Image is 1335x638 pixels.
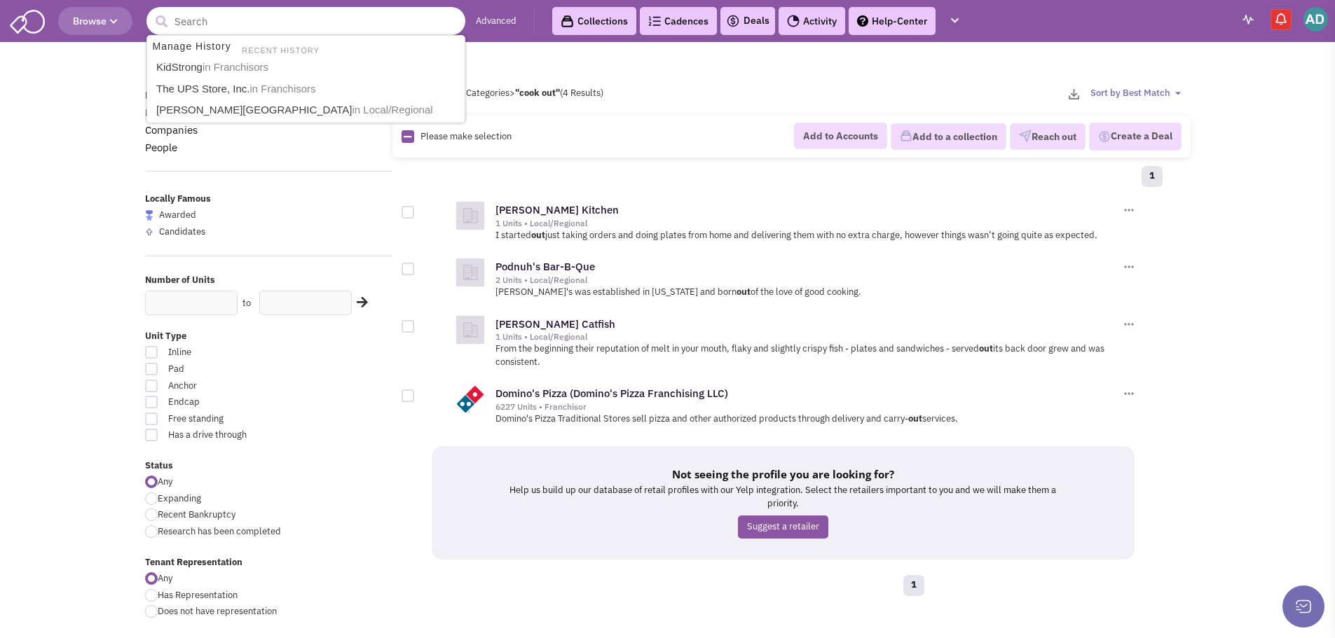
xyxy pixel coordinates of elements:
img: locallyfamous-largeicon.png [145,210,153,221]
span: Pad [159,363,315,376]
span: in Franchisors [203,61,268,73]
label: Status [145,459,393,473]
a: [PERSON_NAME] Kitchen [495,203,619,216]
b: out [737,286,751,298]
span: Research has been completed [158,525,281,537]
span: > [509,87,515,99]
a: Retailers [145,88,187,102]
span: Any [158,572,172,584]
label: Unit Type [145,330,393,343]
span: Candidates [159,226,205,237]
button: Browse [58,7,132,35]
button: Reach out [1010,123,1086,150]
span: Recent Bankruptcy [158,508,235,520]
button: Create a Deal [1089,123,1182,151]
li: RECENT HISTORY [235,42,323,57]
b: out [908,412,922,424]
b: out [979,342,993,354]
span: Awarded [159,209,196,221]
span: Has Representation [158,589,238,601]
label: Tenant Representation [145,556,393,569]
a: Podnuh's Bar-B-Que [495,260,595,273]
img: Cadences_logo.png [648,16,661,26]
a: Advanced [476,15,516,28]
img: Deal-Dollar.png [1098,129,1111,144]
p: [PERSON_NAME]'s was established in [US_STATE] and born of the love of good cooking. [495,286,1137,299]
div: 1 Units • Local/Regional [495,331,1121,342]
button: Add to Accounts [794,123,887,149]
div: 6227 Units • Franchisor [495,401,1121,412]
img: Rectangle.png [402,130,414,143]
span: Inline [159,346,315,359]
a: Collections [552,7,636,35]
span: Anchor [159,380,315,393]
span: Expanding [158,492,201,504]
img: icon-collection-lavender-black.svg [561,15,574,28]
b: out [531,229,545,241]
a: Activity [779,7,845,35]
span: in Franchisors [249,83,315,95]
label: Number of Units [145,274,393,287]
div: 1 Units • Local/Regional [495,218,1121,229]
label: to [242,297,251,310]
p: From the beginning their reputation of melt in your mouth, flaky and slightly crispy fish - plate... [495,342,1137,368]
a: People [145,141,177,154]
p: Domino's Pizza Traditional Stores sell pizza and other authorized products through delivery and c... [495,412,1137,426]
input: Search [146,7,465,35]
h5: Not seeing the profile you are looking for? [502,467,1064,481]
span: Browse [73,15,118,27]
img: locallyfamous-upvote.png [145,228,153,236]
img: Andrew D'Ostilio [1303,7,1328,32]
a: [PERSON_NAME][GEOGRAPHIC_DATA]in Local/Regional [152,100,463,120]
span: Has a drive through [159,429,315,442]
a: Manage History [149,37,235,56]
a: [PERSON_NAME] Catfish [495,317,615,331]
p: I started just taking orders and doing plates from home and delivering them with no extra charge,... [495,229,1137,242]
span: Please make selection [420,130,512,142]
div: 2 Units • Local/Regional [495,275,1121,286]
a: Help-Center [849,7,936,35]
img: download-2-24.png [1069,89,1079,99]
a: Suggest a retailer [738,515,828,539]
a: KidStrongin Franchisors [152,57,463,78]
button: Add to a collection [891,123,1006,150]
img: icon-collection-lavender.png [900,130,912,142]
img: icon-deals.svg [726,13,740,29]
span: in Local/Regional [352,104,433,116]
span: Any [158,476,172,487]
img: SmartAdmin [10,7,45,34]
img: Activity.png [787,15,800,27]
b: "cook out" [515,87,560,99]
span: Does not have representation [158,605,277,617]
a: Domino's Pizza (Domino's Pizza Franchising LLC) [495,387,728,400]
a: Cadences [640,7,717,35]
a: 1 [903,575,924,596]
a: Locations [145,106,191,119]
span: Endcap [159,396,315,409]
a: The UPS Store, Inc.in Franchisors [152,79,463,99]
a: Deals [726,13,769,29]
a: Companies [145,123,198,137]
a: 1 [1142,166,1163,187]
div: Search Nearby [348,293,370,312]
span: Free standing [159,412,315,426]
p: Help us build up our database of retail profiles with our Yelp integration. Select the retailers ... [502,484,1064,510]
img: VectorPaper_Plane.png [1019,130,1032,142]
span: All Categories (4 Results) [453,87,603,99]
label: Locally Famous [145,193,393,206]
img: help.png [857,15,868,27]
